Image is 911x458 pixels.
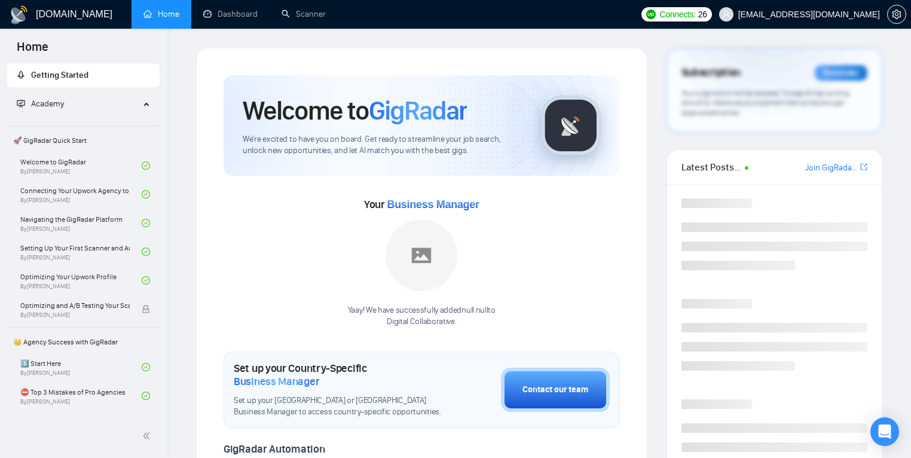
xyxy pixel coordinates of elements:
button: setting [887,5,906,24]
span: GigRadar Automation [224,442,325,456]
a: Welcome to GigRadarBy[PERSON_NAME] [20,152,142,179]
a: Join GigRadar Slack Community [805,161,858,175]
span: Business Manager [234,375,319,388]
a: Navigating the GigRadar PlatformBy[PERSON_NAME] [20,210,142,236]
img: placeholder.png [386,219,457,291]
span: check-circle [142,190,150,199]
a: setting [887,10,906,19]
span: Getting Started [31,70,88,80]
a: homeHome [143,9,179,19]
span: check-circle [142,363,150,371]
span: check-circle [142,248,150,256]
li: Getting Started [7,63,160,87]
h1: Welcome to [243,94,467,127]
p: Digital Collaborative . [348,316,496,328]
a: Connecting Your Upwork Agency to GigRadarBy[PERSON_NAME] [20,181,142,207]
div: Reminder [815,65,867,81]
a: 1️⃣ Start HereBy[PERSON_NAME] [20,354,142,380]
img: logo [10,5,29,25]
span: Your [364,198,479,211]
a: export [860,161,867,173]
span: setting [888,10,906,19]
span: We're excited to have you on board. Get ready to streamline your job search, unlock new opportuni... [243,134,522,157]
span: check-circle [142,161,150,170]
a: ⛔ Top 3 Mistakes of Pro AgenciesBy[PERSON_NAME] [20,383,142,409]
span: rocket [17,71,25,79]
span: Home [7,38,58,63]
span: lock [142,305,150,313]
span: Your subscription will be renewed. To keep things running smoothly, make sure your payment method... [681,88,849,117]
a: searchScanner [282,9,326,19]
span: By [PERSON_NAME] [20,312,130,319]
span: check-circle [142,392,150,400]
h1: Set up your Country-Specific [234,362,441,388]
img: gigradar-logo.png [541,96,601,155]
span: Connects: [659,8,695,21]
a: dashboardDashboard [203,9,258,19]
span: 🚀 GigRadar Quick Start [8,129,158,152]
span: 👑 Agency Success with GigRadar [8,330,158,354]
button: Contact our team [501,368,610,412]
span: Business Manager [387,199,479,210]
a: Setting Up Your First Scanner and Auto-BidderBy[PERSON_NAME] [20,239,142,265]
div: Yaay! We have successfully added null null to [348,305,496,328]
img: upwork-logo.png [646,10,656,19]
span: double-left [142,430,154,442]
span: GigRadar [369,94,467,127]
span: Subscription [681,63,741,83]
span: Set up your [GEOGRAPHIC_DATA] or [GEOGRAPHIC_DATA] Business Manager to access country-specific op... [234,395,441,418]
span: user [722,10,730,19]
span: export [860,162,867,172]
div: Contact our team [522,383,588,396]
span: fund-projection-screen [17,99,25,108]
span: 26 [698,8,707,21]
span: check-circle [142,276,150,285]
span: Academy [17,99,64,109]
span: Latest Posts from the GigRadar Community [681,160,742,175]
span: check-circle [142,219,150,227]
span: Academy [31,99,64,109]
div: Open Intercom Messenger [870,417,899,446]
a: Optimizing Your Upwork ProfileBy[PERSON_NAME] [20,267,142,294]
span: Optimizing and A/B Testing Your Scanner for Better Results [20,300,130,312]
